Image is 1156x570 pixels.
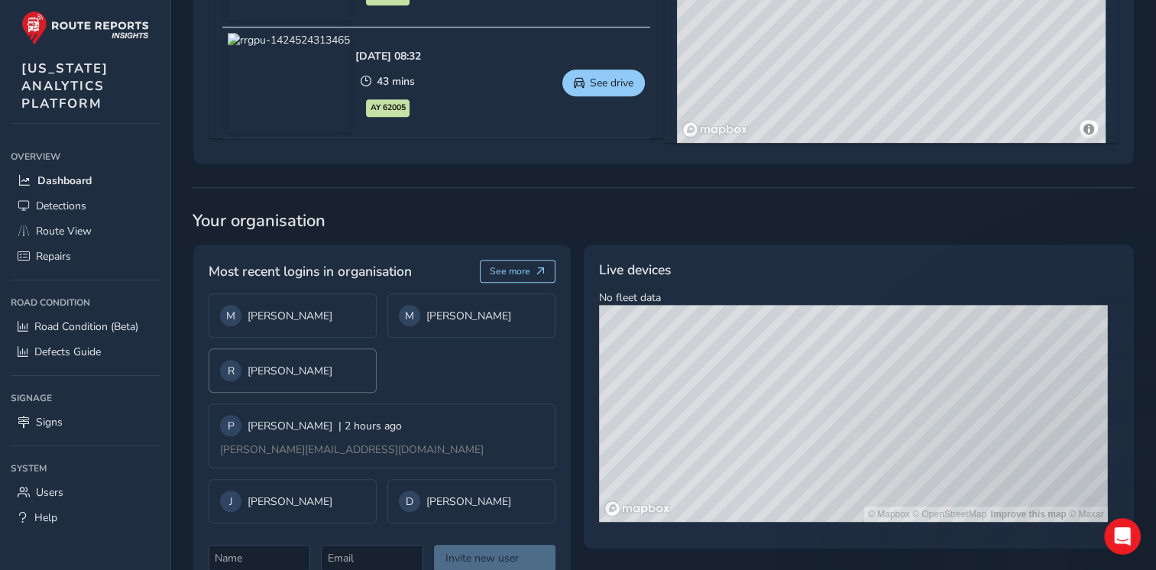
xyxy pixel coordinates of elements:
[11,410,160,435] a: Signs
[36,249,71,264] span: Repairs
[11,193,160,219] a: Detections
[399,305,544,326] div: [PERSON_NAME]
[229,494,233,509] span: J
[11,505,160,530] a: Help
[228,364,235,378] span: R
[480,260,555,283] button: See more
[1104,518,1141,555] iframe: Intercom live chat
[11,291,160,314] div: Road Condition
[36,199,86,213] span: Detections
[37,173,92,188] span: Dashboard
[599,260,671,280] span: Live devices
[21,11,149,45] img: rr logo
[371,102,406,114] span: AY 62005
[405,309,414,323] span: M
[11,244,160,269] a: Repairs
[193,209,1135,232] span: Your organisation
[36,485,63,500] span: Users
[220,305,365,326] div: [PERSON_NAME]
[228,419,235,433] span: P
[406,494,413,509] span: D
[34,345,101,359] span: Defects Guide
[490,265,530,277] span: See more
[11,219,160,244] a: Route View
[11,314,160,339] a: Road Condition (Beta)
[34,510,57,525] span: Help
[209,261,412,281] span: Most recent logins in organisation
[11,457,160,480] div: System
[11,339,160,364] a: Defects Guide
[338,419,402,433] span: | 2 hours ago
[583,244,1135,549] div: No fleet data
[11,387,160,410] div: Signage
[220,442,484,457] span: [PERSON_NAME][EMAIL_ADDRESS][DOMAIN_NAME]
[11,145,160,168] div: Overview
[355,49,421,63] div: [DATE] 08:32
[11,480,160,505] a: Users
[21,60,108,112] span: [US_STATE] ANALYTICS PLATFORM
[399,491,544,512] div: [PERSON_NAME]
[36,415,63,429] span: Signs
[228,33,350,132] img: rrgpu-1424524313465
[220,491,365,512] div: [PERSON_NAME]
[226,309,235,323] span: M
[220,360,365,381] div: [PERSON_NAME]
[377,74,415,89] span: 43 mins
[11,168,160,193] a: Dashboard
[590,76,633,90] span: See drive
[34,319,138,334] span: Road Condition (Beta)
[36,224,92,238] span: Route View
[562,70,645,96] button: See drive
[220,415,402,436] div: [PERSON_NAME]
